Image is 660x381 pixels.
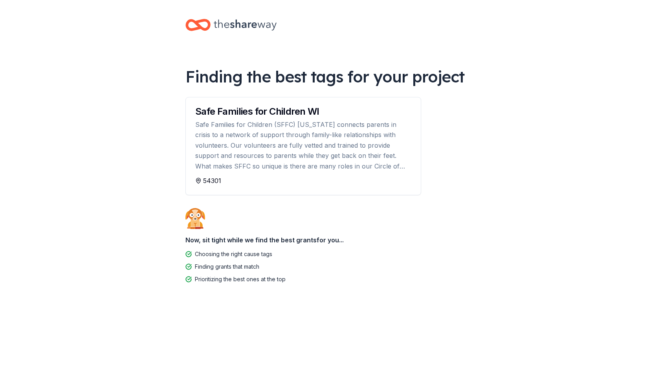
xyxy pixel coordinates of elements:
div: Finding the best tags for your project [185,66,475,88]
img: Dog waiting patiently [185,208,205,229]
div: 54301 [195,176,411,185]
div: Now, sit tight while we find the best grants for you... [185,232,475,248]
div: Prioritizing the best ones at the top [195,275,286,284]
div: Safe Families for Children (SFFC) [US_STATE] connects parents in crisis to a network of support t... [195,119,411,171]
div: Choosing the right cause tags [195,249,272,259]
div: Finding grants that match [195,262,259,271]
div: Safe Families for Children WI [195,107,411,116]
